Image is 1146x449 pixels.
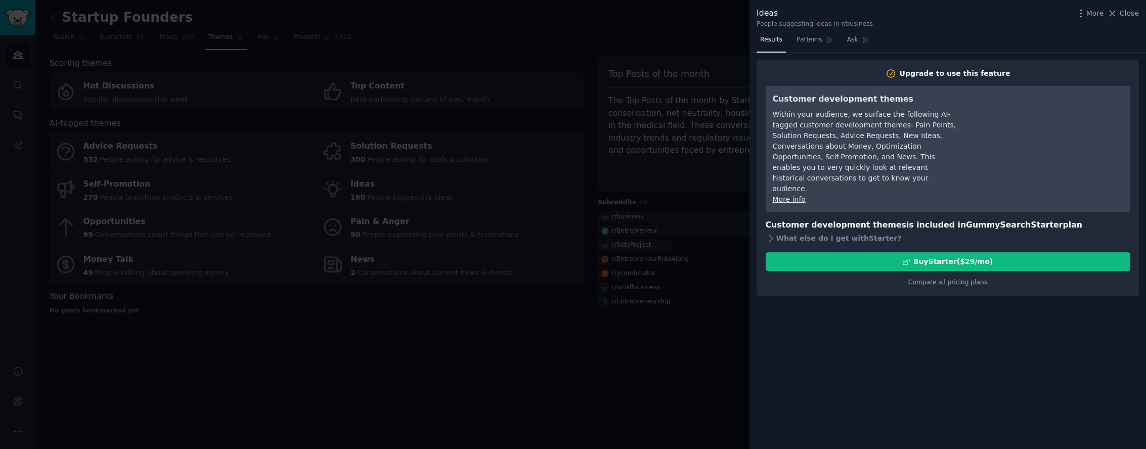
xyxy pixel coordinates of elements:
[757,20,873,29] div: People suggesting ideas in r/business
[1107,8,1139,19] button: Close
[793,32,836,53] a: Patterns
[847,35,858,44] span: Ask
[757,7,873,20] div: Ideas
[797,35,822,44] span: Patterns
[1086,8,1104,19] span: More
[766,231,1130,245] div: What else do I get with Starter ?
[1120,8,1139,19] span: Close
[773,93,957,106] h3: Customer development themes
[966,220,1063,230] span: GummySearch Starter
[773,195,806,203] a: More info
[913,256,993,267] div: Buy Starter ($ 29 /mo )
[1076,8,1104,19] button: More
[844,32,872,53] a: Ask
[766,252,1130,271] button: BuyStarter($29/mo)
[900,68,1010,79] div: Upgrade to use this feature
[908,279,987,286] a: Compare all pricing plans
[760,35,782,44] span: Results
[972,93,1123,169] iframe: YouTube video player
[757,32,786,53] a: Results
[766,219,1130,232] h3: Customer development themes is included in plan
[773,109,957,194] div: Within your audience, we surface the following AI-tagged customer development themes: Pain Points...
